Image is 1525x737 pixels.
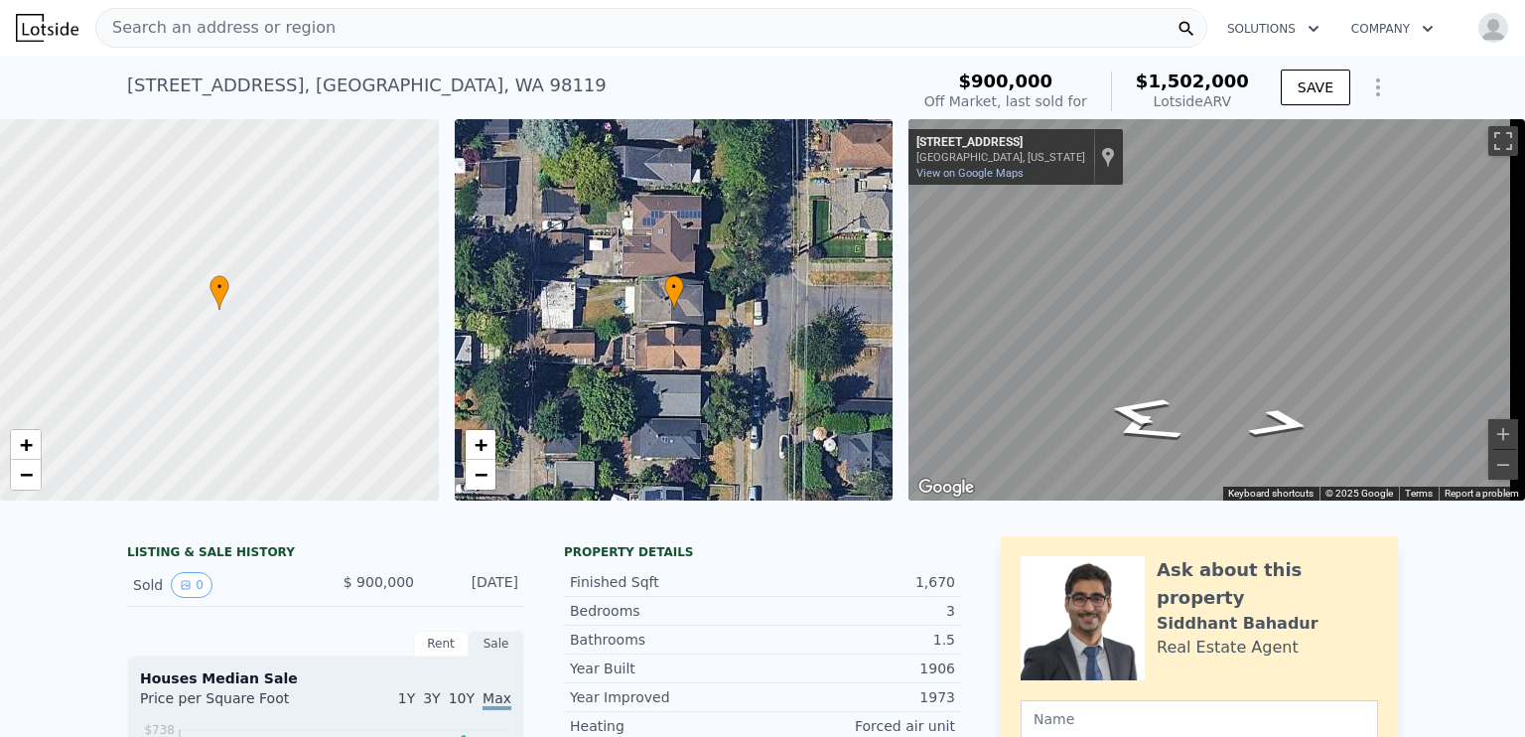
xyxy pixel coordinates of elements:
div: Year Improved [570,687,762,707]
div: Real Estate Agent [1157,636,1299,660]
span: Search an address or region [96,16,336,40]
a: Open this area in Google Maps (opens a new window) [913,475,979,501]
button: Company [1335,11,1450,47]
span: $900,000 [959,71,1053,91]
div: Lotside ARV [1136,91,1249,111]
path: Go North, 3rd Ave W [1221,401,1341,446]
div: 3 [762,601,955,621]
div: [DATE] [430,572,518,598]
span: 10Y [449,690,475,706]
a: Zoom out [11,460,41,490]
div: Year Built [570,659,762,678]
button: Zoom in [1488,419,1518,449]
path: Go South, 3rd Ave W [1078,388,1197,432]
a: Zoom in [11,430,41,460]
img: Lotside [16,14,78,42]
span: 3Y [423,690,440,706]
div: Finished Sqft [570,572,762,592]
div: Sale [469,631,524,657]
div: Map [908,119,1525,501]
a: View on Google Maps [916,167,1024,180]
a: Show location on map [1101,146,1115,168]
span: − [20,462,33,487]
div: [GEOGRAPHIC_DATA], [US_STATE] [916,151,1085,164]
div: Street View [908,119,1525,501]
span: 1Y [398,690,415,706]
span: + [474,432,486,457]
div: Sold [133,572,310,598]
div: Bedrooms [570,601,762,621]
span: + [20,432,33,457]
div: LISTING & SALE HISTORY [127,544,524,564]
div: Houses Median Sale [140,668,511,688]
span: $ 900,000 [344,574,414,590]
div: • [209,275,229,310]
div: Heating [570,716,762,736]
button: SAVE [1281,70,1350,105]
div: Forced air unit [762,716,955,736]
div: Property details [564,544,961,560]
a: Terms (opens in new tab) [1405,488,1433,499]
tspan: $738 [144,723,175,737]
div: Siddhant Bahadur [1157,612,1318,636]
a: Zoom out [466,460,495,490]
button: Show Options [1358,68,1398,107]
span: − [474,462,486,487]
button: Zoom out [1488,450,1518,480]
div: 1,670 [762,572,955,592]
div: Bathrooms [570,630,762,650]
div: [STREET_ADDRESS] , [GEOGRAPHIC_DATA] , WA 98119 [127,72,607,99]
div: Price per Square Foot [140,688,326,720]
span: Max [483,690,511,710]
span: • [664,278,684,296]
a: Zoom in [466,430,495,460]
div: 1906 [762,659,955,678]
div: Rent [413,631,469,657]
div: • [664,275,684,310]
span: © 2025 Google [1325,488,1393,499]
div: [STREET_ADDRESS] [916,135,1085,151]
span: • [209,278,229,296]
a: Report a problem [1445,488,1519,499]
span: $1,502,000 [1136,71,1249,91]
button: Toggle fullscreen view [1488,126,1518,156]
img: Google [913,475,979,501]
div: Off Market, last sold for [924,91,1087,111]
img: avatar [1477,12,1509,44]
button: Solutions [1211,11,1335,47]
button: View historical data [171,572,212,598]
button: Keyboard shortcuts [1228,487,1314,501]
div: 1973 [762,687,955,707]
div: Ask about this property [1157,556,1378,612]
div: 1.5 [762,630,955,650]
